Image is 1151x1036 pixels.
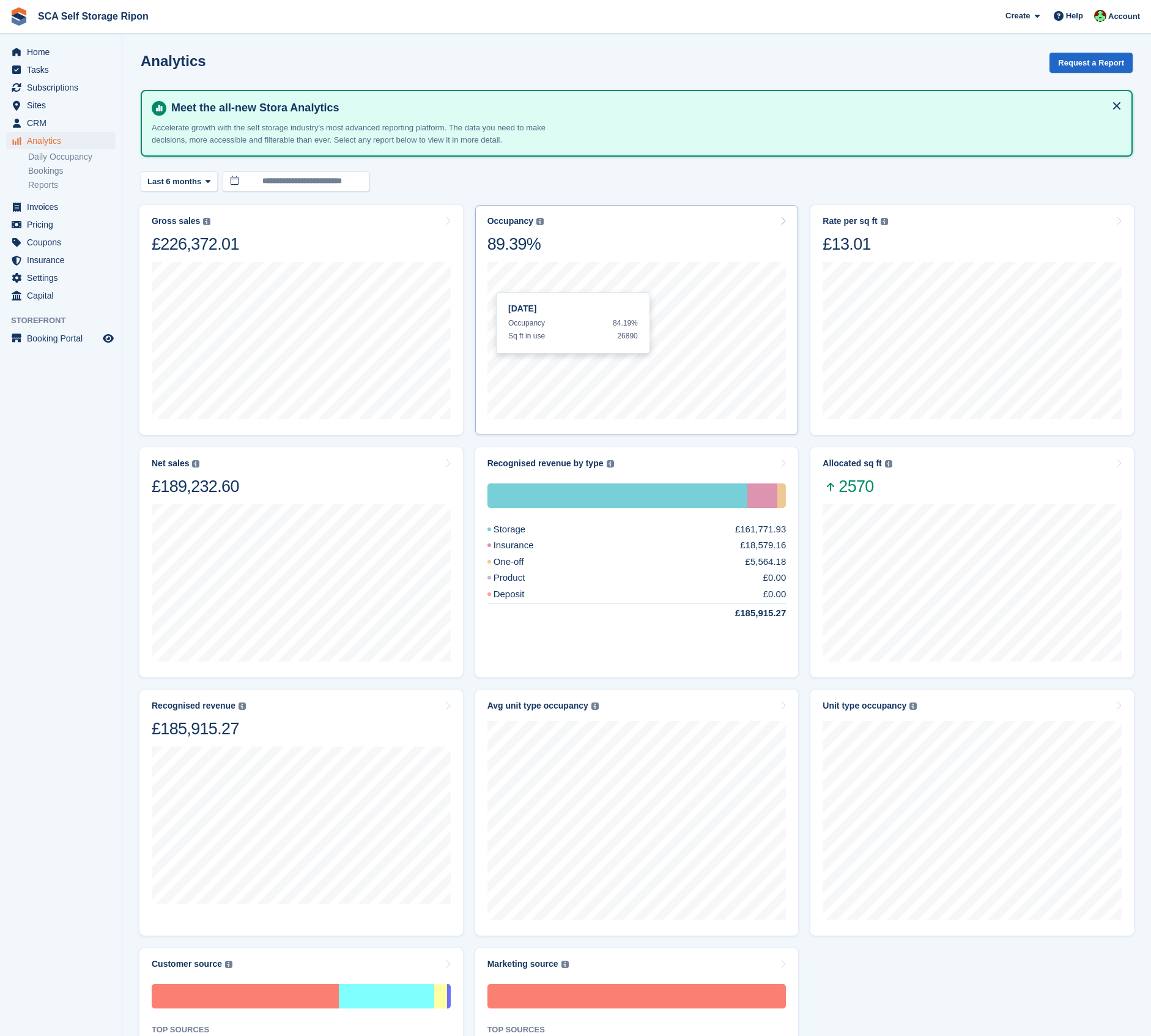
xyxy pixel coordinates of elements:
[487,1023,786,1036] div: TOP SOURCES
[6,114,116,132] a: menu
[27,97,100,114] span: Sites
[152,959,222,969] div: Customer source
[27,43,100,61] span: Home
[747,483,777,508] div: Insurance
[27,61,100,78] span: Tasks
[823,476,892,497] span: 2570
[6,79,116,96] a: menu
[823,458,881,469] div: Allocated sq ft
[192,460,199,468] img: icon-info-grey-7440780725fd019a000dd9b08b2336e03edf1995a4989e88bcd33f0948082b44.svg
[487,458,604,469] div: Recognised revenue by type
[881,218,888,225] img: icon-info-grey-7440780725fd019a000dd9b08b2336e03edf1995a4989e88bcd33f0948082b44.svg
[27,198,100,215] span: Invoices
[487,587,554,602] div: Deposit
[141,171,218,192] button: Last 6 months
[6,132,116,149] a: menu
[447,984,450,1008] div: Storefront pop-up form
[28,179,116,191] a: Reports
[487,234,544,255] div: 89.39%
[166,101,1122,115] h4: Meet the all-new Stora Analytics
[27,234,100,251] span: Coupons
[885,460,892,468] img: icon-info-grey-7440780725fd019a000dd9b08b2336e03edf1995a4989e88bcd33f0948082b44.svg
[152,984,339,1008] div: Uncategorised
[763,587,786,602] div: £0.00
[487,523,555,537] div: Storage
[6,43,116,61] a: menu
[152,476,239,497] div: £189,232.60
[203,218,210,225] img: icon-info-grey-7440780725fd019a000dd9b08b2336e03edf1995a4989e88bcd33f0948082b44.svg
[33,6,154,26] a: SCA Self Storage Ripon
[536,218,544,225] img: icon-info-grey-7440780725fd019a000dd9b08b2336e03edf1995a4989e88bcd33f0948082b44.svg
[823,701,906,711] div: Unit type occupancy
[487,984,786,1008] div: Uncategorised
[487,959,558,969] div: Marketing source
[434,984,447,1008] div: Phone call
[152,718,246,739] div: £185,915.27
[735,523,786,537] div: £161,771.93
[487,571,555,585] div: Product
[225,961,232,968] img: icon-info-grey-7440780725fd019a000dd9b08b2336e03edf1995a4989e88bcd33f0948082b44.svg
[1108,10,1140,23] span: Account
[27,79,100,96] span: Subscriptions
[152,1023,451,1036] div: TOP SOURCES
[746,555,786,569] div: £5,564.18
[152,216,200,226] div: Gross sales
[27,114,100,132] span: CRM
[1094,10,1106,22] img: Ross Chapman
[591,702,599,710] img: icon-info-grey-7440780725fd019a000dd9b08b2336e03edf1995a4989e88bcd33f0948082b44.svg
[147,176,201,188] span: Last 6 months
[6,269,116,286] a: menu
[10,7,28,26] img: stora-icon-8386f47178a22dfd0bd8f6a31ec36ba5ce8667c1dd55bd0f319d3a0aa187defe.svg
[27,132,100,149] span: Analytics
[909,702,917,710] img: icon-info-grey-7440780725fd019a000dd9b08b2336e03edf1995a4989e88bcd33f0948082b44.svg
[487,555,553,569] div: One-off
[28,165,116,177] a: Bookings
[487,538,563,553] div: Insurance
[561,961,569,968] img: icon-info-grey-7440780725fd019a000dd9b08b2336e03edf1995a4989e88bcd33f0948082b44.svg
[6,287,116,304] a: menu
[740,538,786,553] div: £18,579.16
[6,61,116,78] a: menu
[6,252,116,269] a: menu
[152,701,235,711] div: Recognised revenue
[823,234,887,255] div: £13.01
[487,701,588,711] div: Avg unit type occupancy
[239,702,246,710] img: icon-info-grey-7440780725fd019a000dd9b08b2336e03edf1995a4989e88bcd33f0948082b44.svg
[152,458,189,469] div: Net sales
[777,483,786,508] div: One-off
[6,330,116,347] a: menu
[1005,10,1030,22] span: Create
[339,984,434,1008] div: Storefront booking
[706,606,786,620] div: £185,915.27
[152,234,239,255] div: £226,372.01
[6,198,116,215] a: menu
[11,315,122,327] span: Storefront
[27,252,100,269] span: Insurance
[487,216,533,226] div: Occupancy
[6,97,116,114] a: menu
[152,122,580,146] p: Accelerate growth with the self storage industry's most advanced reporting platform. The data you...
[6,234,116,251] a: menu
[1066,10,1083,22] span: Help
[27,330,100,347] span: Booking Portal
[823,216,877,226] div: Rate per sq ft
[763,571,786,585] div: £0.00
[607,460,614,468] img: icon-info-grey-7440780725fd019a000dd9b08b2336e03edf1995a4989e88bcd33f0948082b44.svg
[1049,53,1133,73] button: Request a Report
[141,53,206,69] h2: Analytics
[487,483,747,508] div: Storage
[6,216,116,233] a: menu
[27,287,100,304] span: Capital
[101,331,116,346] a: Preview store
[27,269,100,286] span: Settings
[28,151,116,163] a: Daily Occupancy
[27,216,100,233] span: Pricing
